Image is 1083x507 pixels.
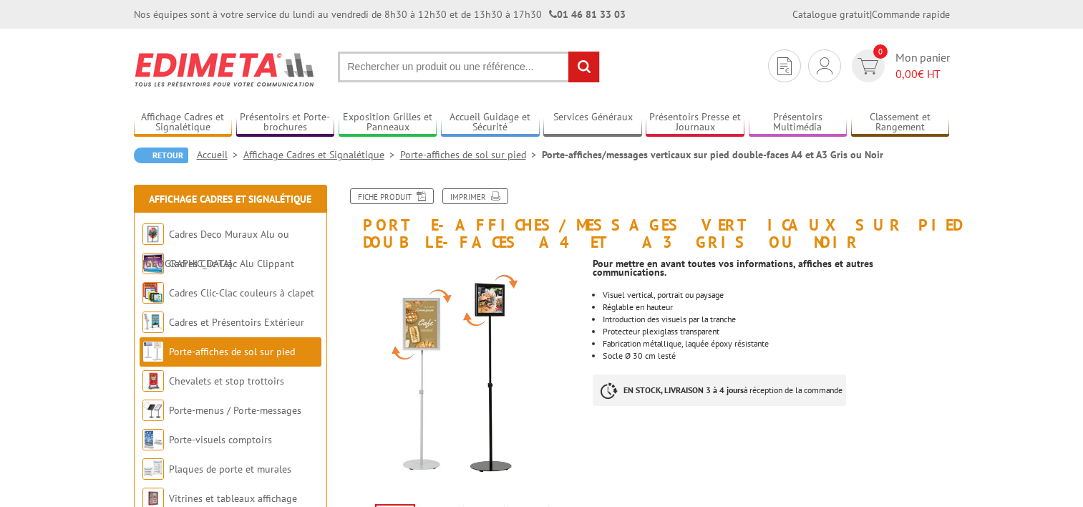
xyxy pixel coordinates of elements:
div: Fabrication métallique, laquée époxy résistante [603,339,949,348]
a: Commande rapide [872,8,950,21]
img: Porte-affiches de sol sur pied [142,341,164,362]
a: Porte-visuels comptoirs [169,433,272,446]
a: Porte-affiches de sol sur pied [400,148,542,161]
a: Plaques de porte et murales [169,463,291,475]
span: 0,00 [895,67,918,81]
span: 0 [873,44,888,59]
img: devis rapide [777,57,792,75]
a: Affichage Cadres et Signalétique [149,193,311,206]
p: à réception de la commande [593,375,846,406]
a: Accueil Guidage et Sécurité [441,111,540,135]
a: devis rapide 0 Mon panier 0,00€ HT [848,49,950,82]
a: Porte-affiches de sol sur pied [169,345,295,358]
img: Cadres et Présentoirs Extérieur [142,312,164,333]
li: Visuel vertical, portrait ou paysage [603,291,949,299]
input: rechercher [568,52,599,82]
a: Retour [134,148,188,163]
img: Porte-menus / Porte-messages [142,400,164,421]
li: Réglable en hauteur [603,303,949,312]
a: Vitrines et tableaux affichage [169,492,297,505]
a: Chevalets et stop trottoirs [169,375,284,387]
div: Nos équipes sont à votre service du lundi au vendredi de 8h30 à 12h30 et de 13h30 à 17h30 [134,7,626,21]
a: Accueil [197,148,243,161]
div: | [792,7,950,21]
img: devis rapide [858,58,878,74]
li: Protecteur plexiglass transparent [603,327,949,336]
a: Affichage Cadres et Signalétique [243,148,400,161]
a: Porte-menus / Porte-messages [169,404,301,417]
img: Cadres Clic-Clac couleurs à clapet [142,282,164,304]
img: Porte-visuels comptoirs [142,429,164,450]
span: € HT [895,66,950,82]
img: Cadres Deco Muraux Alu ou Bois [142,223,164,245]
img: 214803_porte_affiches_messages_sur_pieds_a4_a3_double_faces.jpg [341,258,583,499]
a: Présentoirs Multimédia [749,111,848,135]
a: Catalogue gratuit [792,8,870,21]
a: Cadres et Présentoirs Extérieur [169,316,304,329]
a: Affichage Cadres et Signalétique [134,111,233,135]
a: Services Généraux [543,111,642,135]
a: Cadres Clic-Clac Alu Clippant [169,257,294,270]
img: Chevalets et stop trottoirs [142,370,164,392]
a: Présentoirs et Porte-brochures [236,111,335,135]
img: devis rapide [817,57,832,74]
li: Introduction des visuels par la tranche [603,315,949,324]
input: Rechercher un produit ou une référence... [338,52,600,82]
a: Présentoirs Presse et Journaux [646,111,744,135]
a: Exposition Grilles et Panneaux [339,111,437,135]
a: Fiche produit [350,188,434,204]
img: Plaques de porte et murales [142,458,164,480]
li: Porte-affiches/messages verticaux sur pied double-faces A4 et A3 Gris ou Noir [542,148,883,162]
a: Imprimer [442,188,508,204]
div: Pour mettre en avant toutes vos informations, affiches et autres communications. [593,259,949,276]
img: Edimeta [134,43,316,96]
strong: 01 46 81 33 03 [549,8,626,21]
a: Cadres Deco Muraux Alu ou [GEOGRAPHIC_DATA] [142,228,289,270]
li: Socle Ø 30 cm lesté [603,352,949,360]
a: Cadres Clic-Clac couleurs à clapet [169,286,314,299]
strong: EN STOCK, LIVRAISON 3 à 4 jours [623,385,744,395]
h1: Porte-affiches/messages verticaux sur pied double-faces A4 et A3 Gris ou Noir [331,188,961,251]
a: Classement et Rangement [851,111,950,135]
span: Mon panier [895,49,950,82]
